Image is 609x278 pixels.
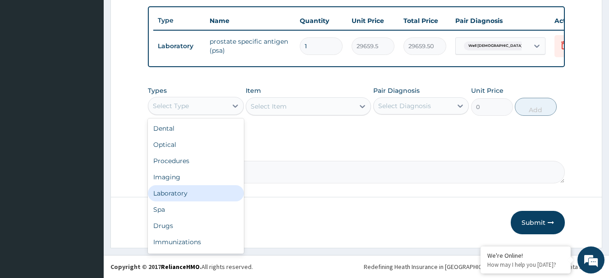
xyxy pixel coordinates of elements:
th: Actions [550,12,595,30]
label: Item [246,86,261,95]
div: We're Online! [487,251,564,260]
span: We're online! [52,82,124,173]
th: Unit Price [347,12,399,30]
strong: Copyright © 2017 . [110,263,201,271]
td: prostate specific antigen (psa) [205,32,295,59]
div: Laboratory [148,185,244,201]
button: Add [515,98,557,116]
div: Minimize live chat window [148,5,169,26]
a: RelianceHMO [161,263,200,271]
div: Spa [148,201,244,218]
div: Procedures [148,153,244,169]
label: Pair Diagnosis [373,86,420,95]
label: Comment [148,148,565,156]
footer: All rights reserved. [104,255,609,278]
div: Immunizations [148,234,244,250]
div: Dental [148,120,244,137]
img: d_794563401_company_1708531726252_794563401 [17,45,37,68]
button: Submit [511,211,565,234]
div: Select Diagnosis [378,101,431,110]
div: Select Type [153,101,189,110]
p: How may I help you today? [487,261,564,269]
div: Others [148,250,244,266]
div: Chat with us now [47,50,151,62]
th: Name [205,12,295,30]
label: Unit Price [471,86,504,95]
textarea: Type your message and hit 'Enter' [5,183,172,215]
span: Well [DEMOGRAPHIC_DATA] adult [464,41,537,50]
div: Optical [148,137,244,153]
div: Imaging [148,169,244,185]
label: Types [148,87,167,95]
div: Redefining Heath Insurance in [GEOGRAPHIC_DATA] using Telemedicine and Data Science! [364,262,602,271]
th: Quantity [295,12,347,30]
td: Laboratory [153,38,205,55]
th: Pair Diagnosis [451,12,550,30]
div: Drugs [148,218,244,234]
th: Total Price [399,12,451,30]
th: Type [153,12,205,29]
